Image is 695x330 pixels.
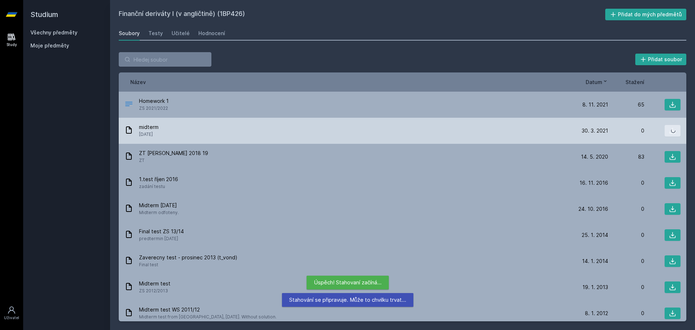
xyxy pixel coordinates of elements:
span: midterm [139,124,159,131]
div: 0 [608,284,644,291]
span: Final test ZS 13/14 [139,228,184,235]
span: Midterm test [139,280,170,287]
span: Homework 1 [139,97,169,105]
div: .PDF [125,100,133,110]
a: Učitelé [172,26,190,41]
span: 16. 11. 2016 [580,179,608,187]
div: 0 [608,179,644,187]
span: Datum [586,78,602,86]
div: Testy [148,30,163,37]
a: Soubory [119,26,140,41]
div: Soubory [119,30,140,37]
span: Midterm [DATE] [139,202,179,209]
span: Moje předměty [30,42,69,49]
a: Testy [148,26,163,41]
span: ZS 2021/2022 [139,105,169,112]
button: Přidat soubor [635,54,687,65]
div: 83 [608,153,644,160]
span: [DATE] [139,131,159,138]
button: Přidat do mých předmětů [605,9,687,20]
span: 8. 11. 2021 [582,101,608,108]
div: 65 [608,101,644,108]
span: Midterm odfoteny. [139,209,179,216]
span: 14. 1. 2014 [582,258,608,265]
div: 0 [608,231,644,239]
div: Uživatel [4,315,19,321]
span: ZT [PERSON_NAME] 2018 19 [139,150,208,157]
div: Učitelé [172,30,190,37]
span: ZT [139,157,208,164]
button: Název [130,78,146,86]
span: Midterm test WS 2011/12 [139,306,277,313]
span: Zaverecny test - prosinec 2013 (t_vond) [139,254,237,261]
span: 19. 1. 2013 [582,284,608,291]
a: Všechny předměty [30,29,77,35]
a: Hodnocení [198,26,225,41]
a: Uživatel [1,302,22,324]
div: Stahování se připravuje. Může to chvilku trvat… [282,293,413,307]
span: Midterm test from [GEOGRAPHIC_DATA], [DATE]. Without solution. [139,313,277,321]
button: Stažení [625,78,644,86]
span: ZS 2012/2013 [139,287,170,295]
a: Study [1,29,22,51]
span: 8. 1. 2012 [585,310,608,317]
div: 0 [608,258,644,265]
input: Hledej soubor [119,52,211,67]
h2: Finanční deriváty I (v angličtině) (1BP426) [119,9,605,20]
div: Study [7,42,17,47]
div: Úspěch! Stahovaní začíná… [307,276,389,289]
div: Hodnocení [198,30,225,37]
span: 1.test říjen 2016 [139,176,178,183]
span: predtermin [DATE] [139,235,184,242]
span: 30. 3. 2021 [582,127,608,134]
div: 0 [608,127,644,134]
span: zadání testu [139,183,178,190]
div: 0 [608,310,644,317]
span: 25. 1. 2014 [582,231,608,239]
span: 24. 10. 2016 [578,205,608,213]
button: Datum [586,78,608,86]
span: Final test [139,261,237,268]
span: 14. 5. 2020 [581,153,608,160]
div: Stahování se připravuje. Může to chvilku trvat… [282,258,413,272]
div: 0 [608,205,644,213]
